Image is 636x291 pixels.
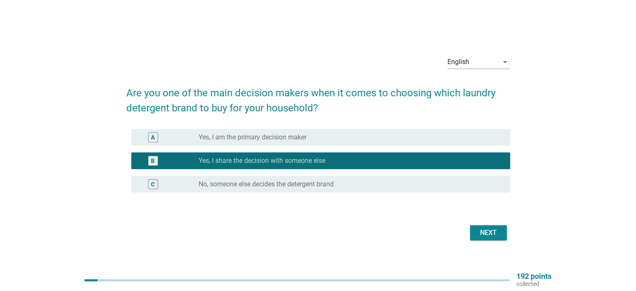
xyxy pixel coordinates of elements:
[199,180,334,188] label: No, someone else decides the detergent brand
[447,58,469,66] div: English
[199,133,307,142] label: Yes, I am the primary decision maker
[126,77,510,116] h2: Are you one of the main decision makers when it comes to choosing which laundry detergent brand t...
[516,280,552,288] p: collected
[151,156,155,165] div: B
[516,273,552,280] p: 192 points
[151,133,155,142] div: A
[151,180,155,188] div: C
[199,157,325,165] label: Yes, I share the decision with someone else
[470,225,507,240] button: Next
[477,228,500,238] div: Next
[500,57,510,67] i: arrow_drop_down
